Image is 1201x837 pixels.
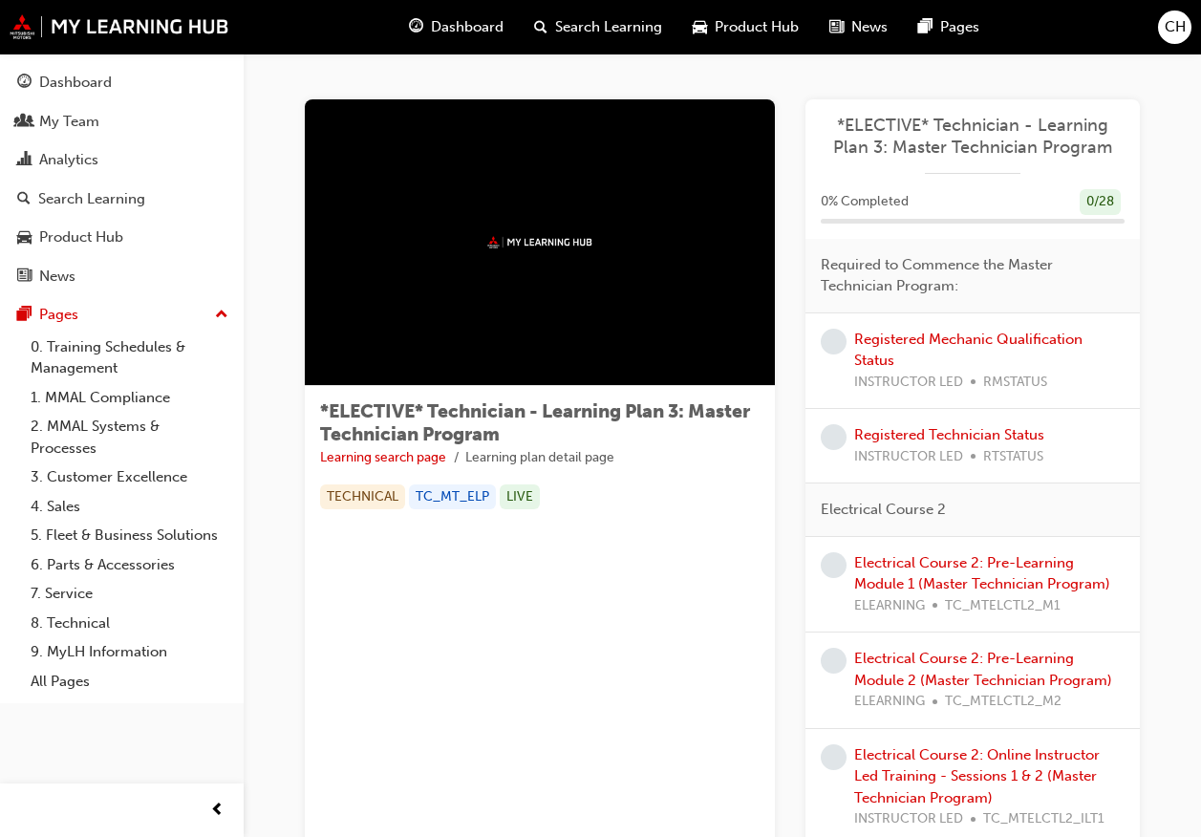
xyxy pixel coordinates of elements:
a: 0. Training Schedules & Management [23,333,236,383]
span: TC_MTELCTL2_M2 [945,691,1062,713]
span: learningRecordVerb_NONE-icon [821,648,847,674]
img: mmal [487,236,592,248]
a: Electrical Course 2: Pre-Learning Module 1 (Master Technician Program) [854,554,1110,593]
span: chart-icon [17,152,32,169]
a: My Team [8,104,236,139]
img: mmal [10,14,229,39]
span: TC_MTELCTL2_M1 [945,595,1061,617]
a: 6. Parts & Accessories [23,550,236,580]
span: news-icon [17,268,32,286]
span: prev-icon [210,799,225,823]
span: CH [1165,16,1186,38]
a: Electrical Course 2: Pre-Learning Module 2 (Master Technician Program) [854,650,1112,689]
span: car-icon [17,229,32,247]
span: ELEARNING [854,595,925,617]
span: INSTRUCTOR LED [854,372,963,394]
span: people-icon [17,114,32,131]
li: Learning plan detail page [465,447,614,469]
a: Electrical Course 2: Online Instructor Led Training - Sessions 1 & 2 (Master Technician Program) [854,746,1100,806]
span: INSTRUCTOR LED [854,808,963,830]
span: up-icon [215,303,228,328]
a: 4. Sales [23,492,236,522]
a: 9. MyLH Information [23,637,236,667]
span: learningRecordVerb_NONE-icon [821,329,847,354]
span: learningRecordVerb_NONE-icon [821,552,847,578]
a: 3. Customer Excellence [23,462,236,492]
div: Search Learning [38,188,145,210]
a: Dashboard [8,65,236,100]
a: car-iconProduct Hub [677,8,814,47]
a: 2. MMAL Systems & Processes [23,412,236,462]
span: search-icon [17,191,31,208]
span: Product Hub [715,16,799,38]
span: Search Learning [555,16,662,38]
a: pages-iconPages [903,8,995,47]
span: pages-icon [17,307,32,324]
div: Dashboard [39,72,112,94]
span: RTSTATUS [983,446,1043,468]
button: Pages [8,297,236,333]
a: Search Learning [8,182,236,217]
div: Analytics [39,149,98,171]
span: car-icon [693,15,707,39]
span: 0 % Completed [821,191,909,213]
span: Required to Commence the Master Technician Program: [821,254,1109,297]
span: search-icon [534,15,547,39]
div: LIVE [500,484,540,510]
a: 1. MMAL Compliance [23,383,236,413]
span: Electrical Course 2 [821,499,946,521]
div: Product Hub [39,226,123,248]
a: *ELECTIVE* Technician - Learning Plan 3: Master Technician Program [821,115,1125,158]
span: *ELECTIVE* Technician - Learning Plan 3: Master Technician Program [320,400,750,445]
span: Pages [940,16,979,38]
a: 8. Technical [23,609,236,638]
span: guage-icon [17,75,32,92]
a: news-iconNews [814,8,903,47]
a: 5. Fleet & Business Solutions [23,521,236,550]
a: Product Hub [8,220,236,255]
a: News [8,259,236,294]
a: All Pages [23,667,236,697]
span: news-icon [829,15,844,39]
span: pages-icon [918,15,933,39]
span: learningRecordVerb_NONE-icon [821,424,847,450]
span: INSTRUCTOR LED [854,446,963,468]
span: Dashboard [431,16,504,38]
a: Learning search page [320,449,446,465]
span: learningRecordVerb_NONE-icon [821,744,847,770]
a: guage-iconDashboard [394,8,519,47]
div: TC_MT_ELP [409,484,496,510]
a: Analytics [8,142,236,178]
a: Registered Technician Status [854,426,1044,443]
div: TECHNICAL [320,484,405,510]
span: TC_MTELCTL2_ILT1 [983,808,1104,830]
div: 0 / 28 [1080,189,1121,215]
div: My Team [39,111,99,133]
span: guage-icon [409,15,423,39]
span: ELEARNING [854,691,925,713]
a: 7. Service [23,579,236,609]
div: Pages [39,304,78,326]
a: search-iconSearch Learning [519,8,677,47]
span: News [851,16,888,38]
button: DashboardMy TeamAnalyticsSearch LearningProduct HubNews [8,61,236,297]
a: Registered Mechanic Qualification Status [854,331,1083,370]
span: RMSTATUS [983,372,1047,394]
div: News [39,266,75,288]
button: CH [1158,11,1191,44]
